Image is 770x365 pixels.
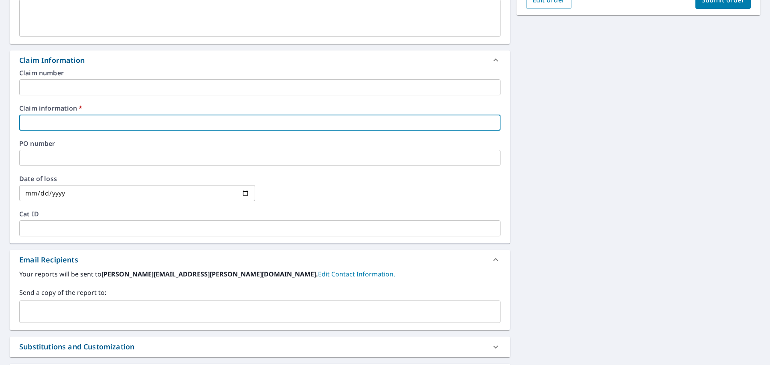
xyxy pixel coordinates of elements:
div: Substitutions and Customization [19,341,134,352]
div: Email Recipients [19,254,78,265]
label: PO number [19,140,500,147]
label: Send a copy of the report to: [19,288,500,297]
div: Substitutions and Customization [10,337,510,357]
label: Cat ID [19,211,500,217]
div: Email Recipients [10,250,510,269]
label: Your reports will be sent to [19,269,500,279]
div: Claim Information [19,55,85,66]
b: [PERSON_NAME][EMAIL_ADDRESS][PERSON_NAME][DOMAIN_NAME]. [101,270,318,278]
div: Claim Information [10,50,510,70]
a: EditContactInfo [318,270,395,278]
label: Claim information [19,105,500,111]
label: Claim number [19,70,500,76]
label: Date of loss [19,175,255,182]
